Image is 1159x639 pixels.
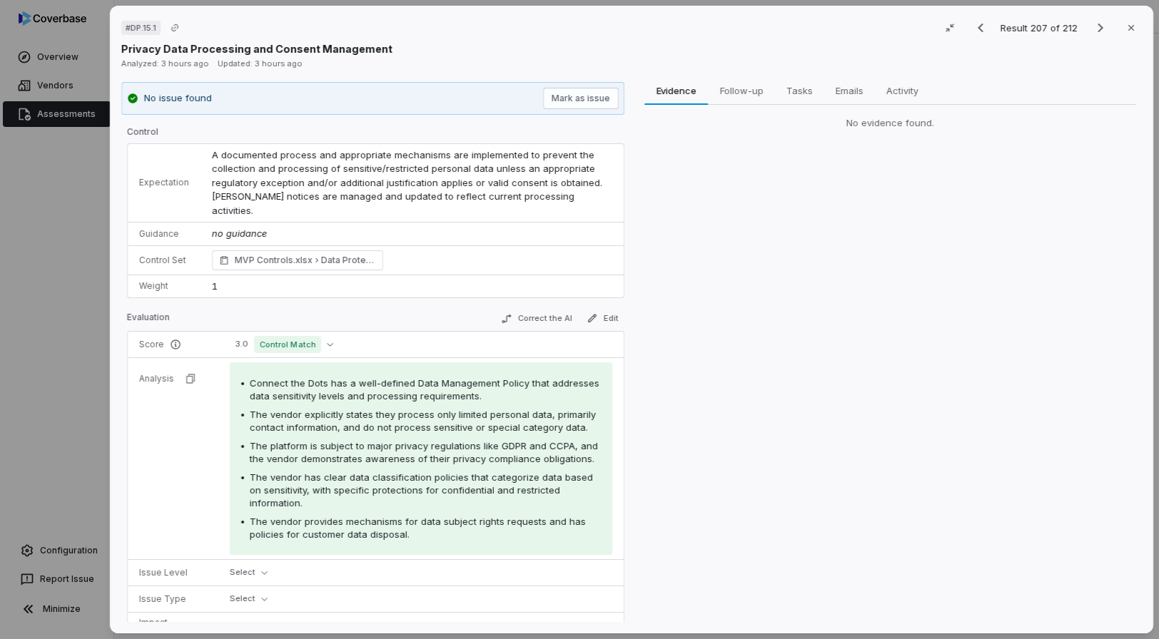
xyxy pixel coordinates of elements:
[495,310,578,327] button: Correct the AI
[139,567,207,578] p: Issue Level
[250,409,596,433] span: The vendor explicitly states they process only limited personal data, primarily contact informati...
[127,312,170,329] p: Evaluation
[966,19,995,36] button: Previous result
[127,126,624,143] p: Control
[212,280,218,292] span: 1
[714,81,769,100] span: Follow-up
[230,564,273,581] button: Select
[121,41,393,56] p: Privacy Data Processing and Consent Management
[543,88,619,109] button: Mark as issue
[126,22,156,34] span: # DP.15.1
[139,339,207,350] p: Score
[139,228,189,240] p: Guidance
[781,81,819,100] span: Tasks
[830,81,869,100] span: Emails
[139,255,189,266] p: Control Set
[1001,20,1080,36] p: Result 207 of 212
[250,516,586,540] span: The vendor provides mechanisms for data subject rights requests and has policies for customer dat...
[651,81,702,100] span: Evidence
[218,58,303,68] span: Updated: 3 hours ago
[644,116,1136,131] div: No evidence found.
[139,373,174,384] p: Analysis
[163,15,188,41] button: Copy link
[139,280,189,292] p: Weight
[1086,19,1115,36] button: Next result
[121,58,209,68] span: Analyzed: 3 hours ago
[139,177,189,188] p: Expectation
[250,471,593,508] span: The vendor has clear data classification policies that categorize data based on sensitivity, with...
[881,81,924,100] span: Activity
[139,593,207,605] p: Issue Type
[581,310,624,327] button: Edit
[250,440,598,464] span: The platform is subject to major privacy regulations like GDPR and CCPA, and the vendor demonstra...
[144,91,212,106] p: No issue found
[230,336,339,353] button: 3.0Control Match
[230,591,273,608] button: Select
[235,253,376,267] span: MVP Controls.xlsx Data Protection
[212,228,267,239] span: no guidance
[212,149,605,216] span: A documented process and appropriate mechanisms are implemented to prevent the collection and pro...
[254,336,321,353] span: Control Match
[250,377,599,402] span: Connect the Dots has a well-defined Data Management Policy that addresses data sensitivity levels...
